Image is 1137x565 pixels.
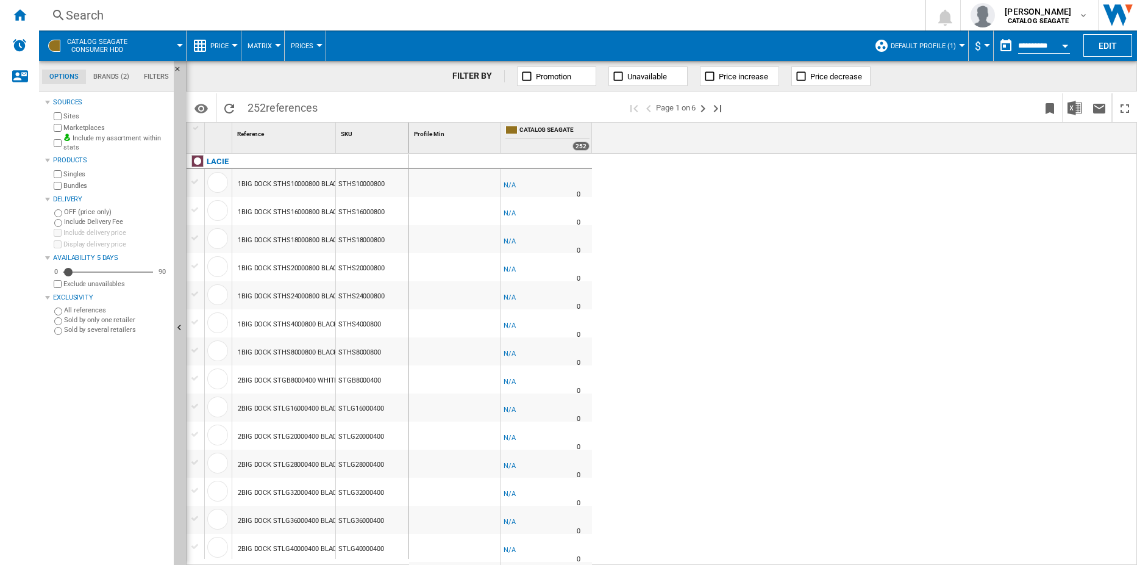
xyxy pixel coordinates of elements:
[54,280,62,288] input: Display delivery price
[971,3,995,27] img: profile.jpg
[63,228,169,237] label: Include delivery price
[975,40,981,52] span: $
[504,516,516,528] div: N/A
[63,170,169,179] label: Singles
[504,404,516,416] div: N/A
[42,70,86,84] md-tab-item: Options
[517,67,596,86] button: Promotion
[608,67,688,86] button: Unavailable
[504,207,516,220] div: N/A
[54,317,62,325] input: Sold by only one retailer
[291,42,313,50] span: Prices
[336,169,408,197] div: STHS10000800
[207,123,232,142] div: Sort None
[64,306,169,315] label: All references
[412,123,500,142] div: Profile Min Sort None
[54,240,62,248] input: Display delivery price
[67,38,127,54] span: CATALOG SEAGATE:Consumer hdd
[414,131,444,137] span: Profile Min
[51,267,61,276] div: 0
[572,142,590,151] div: 252 offers sold by CATALOG SEAGATE
[45,31,180,61] div: CATALOG SEAGATEConsumer hdd
[519,126,590,136] span: CATALOG SEAGATE
[641,93,656,122] button: >Previous page
[54,135,62,151] input: Include my assortment within stats
[503,123,592,153] div: CATALOG SEAGATE 252 offers sold by CATALOG SEAGATE
[66,7,893,24] div: Search
[336,478,408,506] div: STLG32000400
[210,31,235,61] button: Price
[54,112,62,120] input: Sites
[86,70,137,84] md-tab-item: Brands (2)
[241,93,324,119] span: 252
[504,544,516,556] div: N/A
[189,97,213,119] button: Options
[53,195,169,204] div: Delivery
[54,229,62,237] input: Include delivery price
[238,311,352,339] div: 1BIG DOCK STHS4000800 BLACK 4TB
[266,101,318,114] span: references
[238,226,359,254] div: 1BIG DOCK STHS18000800 BLACK 18TB
[577,217,580,229] div: Delivery Time : 0 day
[54,327,62,335] input: Sold by several retailers
[64,217,169,226] label: Include Delivery Fee
[291,31,319,61] div: Prices
[504,376,516,388] div: N/A
[248,42,272,50] span: Matrix
[53,253,169,263] div: Availability 5 Days
[63,266,153,278] md-slider: Availability
[504,348,516,360] div: N/A
[975,31,987,61] div: $
[217,93,241,122] button: Reload
[63,134,169,153] label: Include my assortment within stats
[63,279,169,289] label: Exclude unavailables
[504,179,516,192] div: N/A
[238,367,352,395] div: 2BIG DOCK STGB8000400 WHITE 8TB
[210,42,229,50] span: Price
[791,67,871,86] button: Price decrease
[994,34,1018,58] button: md-calendar
[63,123,169,132] label: Marketplaces
[1038,93,1062,122] button: Bookmark this report
[54,124,62,132] input: Marketplaces
[155,267,169,276] div: 90
[64,315,169,325] label: Sold by only one retailer
[336,450,408,478] div: STLG28000400
[627,93,641,122] button: First page
[238,451,358,479] div: 2BIG DOCK STLG28000400 BLACK 28TB
[656,93,696,122] span: Page 1 on 6
[235,123,335,142] div: Reference Sort None
[238,423,358,451] div: 2BIG DOCK STLG20000400 BLACK 20TB
[710,93,725,122] button: Last page
[336,394,408,422] div: STLG16000400
[336,281,408,309] div: STHS24000800
[238,535,358,563] div: 2BIG DOCK STLG40000400 BLACK 40TB
[504,264,516,276] div: N/A
[248,31,278,61] button: Matrix
[1054,33,1076,55] button: Open calendar
[577,357,580,369] div: Delivery Time : 0 day
[891,42,956,50] span: Default profile (1)
[63,181,169,190] label: Bundles
[54,219,62,227] input: Include Delivery Fee
[577,469,580,481] div: Delivery Time : 0 day
[1083,34,1132,57] button: Edit
[12,38,27,52] img: alerts-logo.svg
[577,245,580,257] div: Delivery Time : 0 day
[237,131,264,137] span: Reference
[700,67,779,86] button: Price increase
[504,488,516,500] div: N/A
[238,507,358,535] div: 2BIG DOCK STLG36000400 BLACK 36TB
[238,198,359,226] div: 1BIG DOCK STHS16000800 BLACK 16TB
[238,254,359,282] div: 1BIG DOCK STHS20000800 BLACK 20TB
[504,432,516,444] div: N/A
[336,506,408,534] div: STLG36000400
[54,209,62,217] input: OFF (price only)
[53,293,169,303] div: Exclusivity
[452,70,504,82] div: FILTER BY
[193,31,235,61] div: Price
[338,123,408,142] div: Sort None
[577,525,580,538] div: Delivery Time : 0 day
[810,72,862,81] span: Price decrease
